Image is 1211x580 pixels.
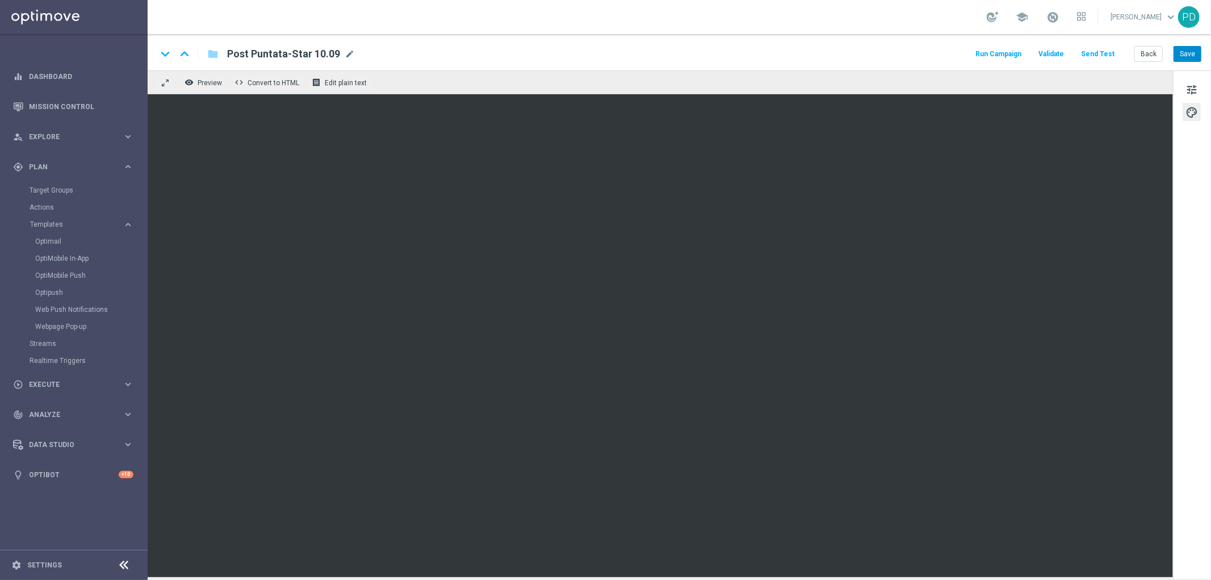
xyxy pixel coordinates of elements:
a: Optimail [35,237,118,246]
button: code Convert to HTML [232,75,304,90]
div: Data Studio [13,440,123,450]
a: Mission Control [29,91,133,122]
div: OptiMobile Push [35,267,146,284]
div: Analyze [13,410,123,420]
button: Back [1134,46,1163,62]
button: Templates keyboard_arrow_right [30,220,134,229]
button: lightbulb Optibot +10 [12,470,134,479]
button: remove_red_eye Preview [182,75,227,90]
a: OptiMobile In-App [35,254,118,263]
a: Optipush [35,288,118,297]
button: folder [206,45,220,63]
div: Templates [30,216,146,335]
span: Analyze [29,411,123,418]
span: Edit plain text [325,79,367,87]
i: keyboard_arrow_right [123,131,133,142]
i: gps_fixed [13,162,23,172]
div: Mission Control [13,91,133,122]
i: keyboard_arrow_right [123,439,133,450]
span: keyboard_arrow_down [1164,11,1177,23]
span: Data Studio [29,441,123,448]
a: Streams [30,339,118,348]
a: Actions [30,203,118,212]
div: Optipush [35,284,146,301]
span: Preview [198,79,222,87]
span: tune [1185,82,1198,97]
button: tune [1183,80,1201,98]
div: Web Push Notifications [35,301,146,318]
span: Plan [29,164,123,170]
a: Web Push Notifications [35,305,118,314]
button: equalizer Dashboard [12,72,134,81]
i: folder [207,47,219,61]
button: track_changes Analyze keyboard_arrow_right [12,410,134,419]
i: keyboard_arrow_right [123,161,133,172]
i: keyboard_arrow_right [123,409,133,420]
i: lightbulb [13,470,23,480]
a: Target Groups [30,186,118,195]
div: Actions [30,199,146,216]
i: equalizer [13,72,23,82]
div: Dashboard [13,61,133,91]
a: Realtime Triggers [30,356,118,365]
button: person_search Explore keyboard_arrow_right [12,132,134,141]
i: settings [11,560,22,570]
a: OptiMobile Push [35,271,118,280]
a: Settings [27,562,62,569]
span: mode_edit [345,49,355,59]
div: PD [1178,6,1200,28]
a: Optibot [29,460,119,490]
a: Dashboard [29,61,133,91]
span: Validate [1038,50,1064,58]
span: school [1016,11,1028,23]
div: Explore [13,132,123,142]
i: keyboard_arrow_down [157,45,174,62]
span: Explore [29,133,123,140]
button: gps_fixed Plan keyboard_arrow_right [12,162,134,172]
i: track_changes [13,410,23,420]
span: code [234,78,244,87]
a: [PERSON_NAME]keyboard_arrow_down [1109,9,1178,26]
i: receipt [312,78,321,87]
div: Streams [30,335,146,352]
div: Realtime Triggers [30,352,146,369]
button: play_circle_outline Execute keyboard_arrow_right [12,380,134,389]
div: Webpage Pop-up [35,318,146,335]
i: person_search [13,132,23,142]
div: Target Groups [30,182,146,199]
div: +10 [119,471,133,478]
i: play_circle_outline [13,379,23,390]
div: Optibot [13,460,133,490]
button: Data Studio keyboard_arrow_right [12,440,134,449]
i: keyboard_arrow_up [176,45,193,62]
span: Post Puntata-Star 10.09 [227,47,340,61]
button: Validate [1037,47,1066,62]
div: Execute [13,379,123,390]
a: Webpage Pop-up [35,322,118,331]
div: Optimail [35,233,146,250]
span: palette [1185,105,1198,120]
button: Send Test [1079,47,1116,62]
span: Templates [30,221,111,228]
span: Execute [29,381,123,388]
button: Save [1174,46,1201,62]
button: Mission Control [12,102,134,111]
i: keyboard_arrow_right [123,379,133,390]
div: Templates [30,221,123,228]
div: OptiMobile In-App [35,250,146,267]
div: Plan [13,162,123,172]
i: remove_red_eye [185,78,194,87]
button: Run Campaign [974,47,1023,62]
span: Convert to HTML [248,79,299,87]
button: palette [1183,103,1201,121]
i: keyboard_arrow_right [123,219,133,230]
